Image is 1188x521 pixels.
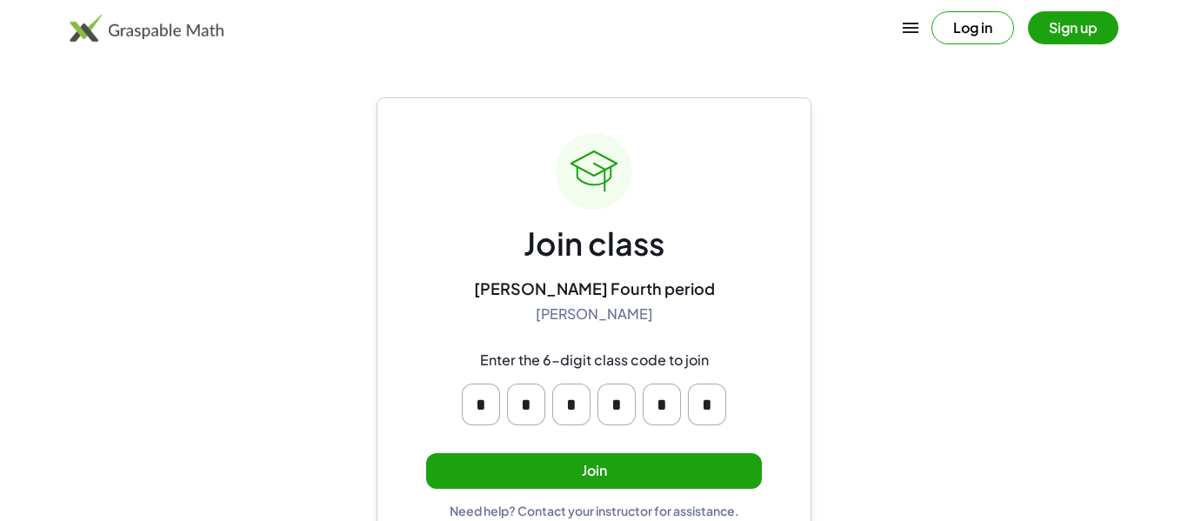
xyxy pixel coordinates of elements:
[426,453,762,489] button: Join
[524,224,664,264] div: Join class
[536,305,653,324] div: [PERSON_NAME]
[450,503,739,518] div: Need help? Contact your instructor for assistance.
[1028,11,1118,44] button: Sign up
[931,11,1014,44] button: Log in
[480,351,709,370] div: Enter the 6-digit class code to join
[474,278,715,298] div: [PERSON_NAME] Fourth period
